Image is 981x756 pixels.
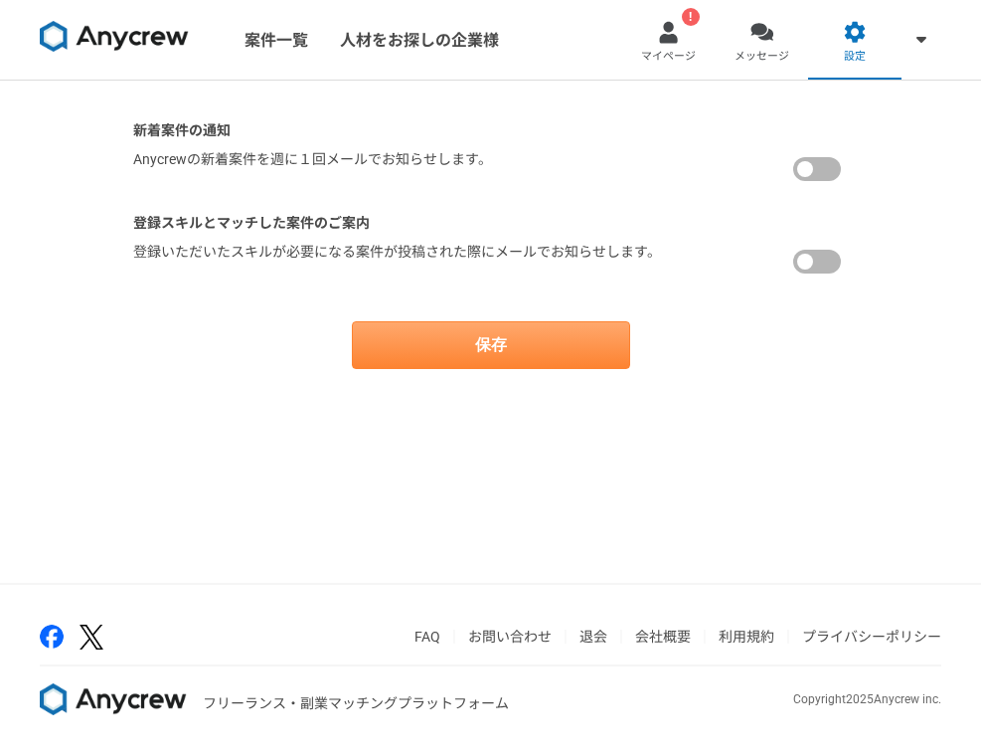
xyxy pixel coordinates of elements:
[133,213,849,234] p: 登録スキルとマッチした案件のご案内
[719,629,774,645] a: 利用規約
[635,629,691,645] a: 会社概要
[414,629,440,645] a: FAQ
[80,625,103,650] img: x-391a3a86.png
[352,321,630,369] button: 保存
[40,625,64,649] img: facebook-2adfd474.png
[40,683,187,715] img: 8DqYSo04kwAAAAASUVORK5CYII=
[133,242,661,282] label: 登録いただいたスキルが必要になる案件が投稿された際にメールでお知らせします。
[133,149,492,189] label: Anycrewの新着案件を週に１回メールでお知らせします。
[468,629,552,645] a: お問い合わせ
[641,49,696,65] span: マイページ
[133,120,849,141] p: 新着案件の通知
[203,693,509,714] p: フリーランス・副業マッチングプラットフォーム
[579,629,607,645] a: 退会
[802,629,941,645] a: プライバシーポリシー
[844,49,866,65] span: 設定
[682,8,700,26] div: !
[793,690,941,708] p: Copyright 2025 Anycrew inc.
[735,49,789,65] span: メッセージ
[40,21,189,53] img: 8DqYSo04kwAAAAASUVORK5CYII=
